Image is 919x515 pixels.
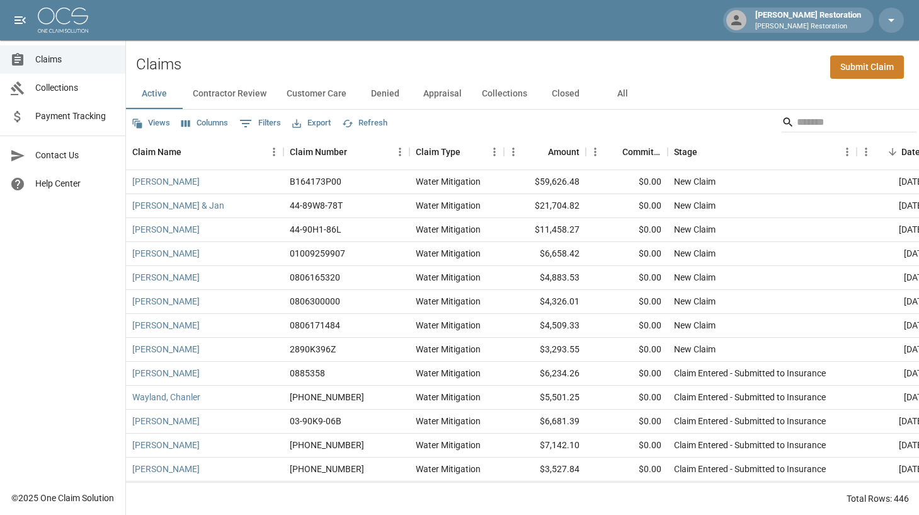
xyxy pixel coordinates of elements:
[416,319,481,332] div: Water Mitigation
[277,79,357,109] button: Customer Care
[132,391,200,403] a: Wayland, Chanler
[132,439,200,451] a: [PERSON_NAME]
[586,142,605,161] button: Menu
[504,338,586,362] div: $3,293.55
[884,143,901,161] button: Sort
[416,343,481,356] div: Water Mitigation
[416,134,460,170] div: Claim Type
[290,199,343,212] div: 44-89W8-78T
[485,142,504,161] button: Menu
[357,79,413,109] button: Denied
[290,415,341,427] div: 03-90K9-06B
[622,134,661,170] div: Committed Amount
[35,149,115,162] span: Contact Us
[586,434,668,458] div: $0.00
[35,53,115,66] span: Claims
[586,266,668,290] div: $0.00
[38,8,88,33] img: ocs-logo-white-transparent.png
[416,223,481,236] div: Water Mitigation
[11,492,114,504] div: © 2025 One Claim Solution
[674,199,716,212] div: New Claim
[128,113,173,133] button: Views
[586,362,668,386] div: $0.00
[290,463,364,475] div: 1006-41-8642
[472,79,537,109] button: Collections
[290,391,364,403] div: 01-009-255836
[674,295,716,308] div: New Claim
[132,223,200,236] a: [PERSON_NAME]
[132,463,200,475] a: [PERSON_NAME]
[183,79,277,109] button: Contractor Review
[391,142,409,161] button: Menu
[605,143,622,161] button: Sort
[132,343,200,356] a: [PERSON_NAME]
[413,79,472,109] button: Appraisal
[668,134,857,170] div: Stage
[586,338,668,362] div: $0.00
[181,143,199,161] button: Sort
[136,55,181,74] h2: Claims
[586,134,668,170] div: Committed Amount
[537,79,594,109] button: Closed
[132,319,200,332] a: [PERSON_NAME]
[132,247,200,260] a: [PERSON_NAME]
[586,386,668,410] div: $0.00
[132,199,224,212] a: [PERSON_NAME] & Jan
[132,295,200,308] a: [PERSON_NAME]
[750,9,866,32] div: [PERSON_NAME] Restoration
[504,434,586,458] div: $7,142.10
[416,391,481,403] div: Water Mitigation
[504,410,586,434] div: $6,681.39
[830,55,904,79] a: Submit Claim
[132,367,200,379] a: [PERSON_NAME]
[290,367,325,379] div: 0885358
[409,134,504,170] div: Claim Type
[697,143,715,161] button: Sort
[586,482,668,506] div: $0.00
[504,458,586,482] div: $3,527.84
[35,110,115,123] span: Payment Tracking
[504,362,586,386] div: $6,234.26
[460,143,478,161] button: Sort
[35,81,115,95] span: Collections
[290,134,347,170] div: Claim Number
[416,271,481,284] div: Water Mitigation
[674,463,826,475] div: Claim Entered - Submitted to Insurance
[132,415,200,427] a: [PERSON_NAME]
[126,79,183,109] button: Active
[236,113,284,134] button: Show filters
[674,319,716,332] div: New Claim
[416,367,481,379] div: Water Mitigation
[782,112,916,135] div: Search
[847,492,909,505] div: Total Rows: 446
[504,290,586,314] div: $4,326.01
[504,386,586,410] div: $5,501.25
[674,223,716,236] div: New Claim
[290,175,341,188] div: B164173P00
[289,113,334,133] button: Export
[586,410,668,434] div: $0.00
[416,295,481,308] div: Water Mitigation
[416,247,481,260] div: Water Mitigation
[132,175,200,188] a: [PERSON_NAME]
[339,113,391,133] button: Refresh
[290,319,340,332] div: 0806171484
[674,271,716,284] div: New Claim
[674,391,826,403] div: Claim Entered - Submitted to Insurance
[504,242,586,266] div: $6,658.42
[416,439,481,451] div: Water Mitigation
[416,415,481,427] div: Water Mitigation
[126,134,283,170] div: Claim Name
[504,218,586,242] div: $11,458.27
[416,463,481,475] div: Water Mitigation
[857,142,876,161] button: Menu
[504,170,586,194] div: $59,626.48
[504,134,586,170] div: Amount
[290,343,336,356] div: 2890K396Z
[530,143,548,161] button: Sort
[35,177,115,190] span: Help Center
[283,134,409,170] div: Claim Number
[674,247,716,260] div: New Claim
[586,314,668,338] div: $0.00
[132,271,200,284] a: [PERSON_NAME]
